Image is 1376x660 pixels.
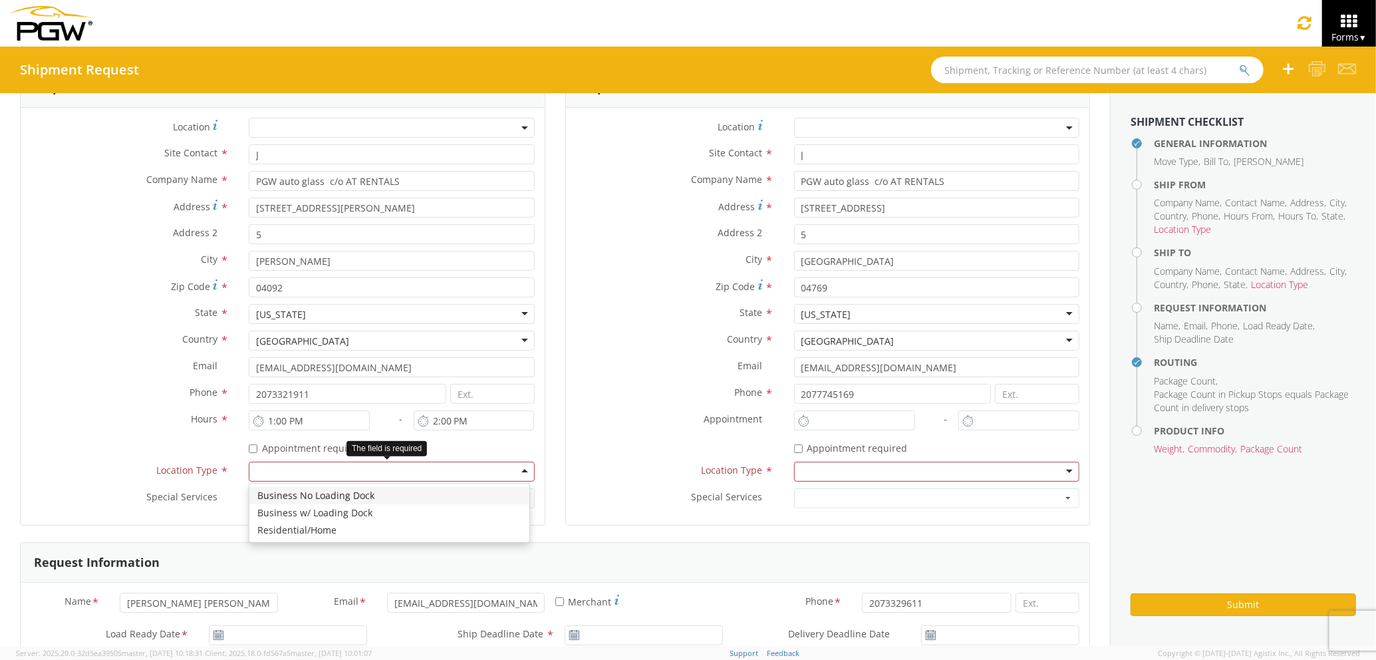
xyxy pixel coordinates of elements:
span: Hours To [1278,210,1316,222]
span: Move Type [1154,155,1198,168]
span: master, [DATE] 10:18:31 [122,648,203,658]
li: , [1243,319,1315,333]
li: , [1225,265,1287,278]
span: Email [1184,319,1206,332]
li: , [1225,196,1287,210]
span: [PERSON_NAME] [1234,155,1304,168]
a: Support [730,648,759,658]
div: Business w/ Loading Dock [249,504,529,522]
span: Appointment [704,412,763,425]
li: , [1192,278,1220,291]
button: Submit [1131,593,1356,616]
div: [GEOGRAPHIC_DATA] [801,335,894,348]
span: Location Type [702,464,763,476]
label: Appointment required [249,440,365,455]
span: Address [1290,265,1324,277]
span: - [944,412,947,425]
li: , [1329,196,1347,210]
h3: Request Information [34,556,160,570]
span: City [1329,196,1345,209]
span: Country [728,333,763,345]
span: State [1224,278,1246,291]
span: City [746,253,763,265]
li: , [1321,210,1345,223]
span: Ship Deadline Date [458,627,543,640]
span: State [1321,210,1343,222]
li: , [1329,265,1347,278]
span: Location [173,120,210,133]
span: Address [719,200,756,213]
span: City [201,253,217,265]
span: Bill To [1204,155,1228,168]
span: Commodity [1188,442,1235,455]
input: Appointment required [249,444,257,453]
div: Residential/Home [249,522,529,539]
li: , [1154,442,1184,456]
li: , [1290,196,1326,210]
span: Delivery Deadline Date [788,627,890,640]
span: - [399,412,402,425]
span: Location Type [1251,278,1308,291]
input: Appointment required [794,444,803,453]
span: Zip Code [716,280,756,293]
span: Location [718,120,756,133]
li: , [1211,319,1240,333]
span: Load Ready Date [1243,319,1313,332]
span: Site Contact [164,146,217,159]
span: Zip Code [171,280,210,293]
li: , [1204,155,1230,168]
span: Phone [190,386,217,399]
li: , [1184,319,1208,333]
span: Contact Name [1225,196,1285,209]
li: , [1290,265,1326,278]
h4: Product Info [1154,426,1356,436]
span: Country [1154,278,1186,291]
label: Merchant [555,593,619,609]
span: Location Type [1154,223,1211,236]
span: State [740,306,763,319]
span: Company Name [692,173,763,186]
span: Phone [735,386,763,399]
span: ▼ [1359,32,1367,43]
span: Contact Name [1225,265,1285,277]
h4: Routing [1154,357,1356,367]
strong: Shipment Checklist [1131,114,1244,129]
input: Ext. [450,384,535,404]
span: Package Count [1240,442,1302,455]
h3: Ship From Location [34,81,150,94]
li: , [1154,210,1188,223]
span: Site Contact [710,146,763,159]
span: Email [334,595,358,610]
span: Address [174,200,210,213]
span: Forms [1331,31,1367,43]
span: Country [182,333,217,345]
span: Special Services [692,490,763,503]
span: Phone [1192,278,1218,291]
span: Phone [805,595,833,610]
span: Weight [1154,442,1182,455]
span: master, [DATE] 10:01:07 [291,648,372,658]
h4: Ship From [1154,180,1356,190]
li: , [1154,265,1222,278]
span: Address [1290,196,1324,209]
li: , [1192,210,1220,223]
span: Name [65,595,91,610]
span: Copyright © [DATE]-[DATE] Agistix Inc., All Rights Reserved [1158,648,1360,659]
div: Business No Loading Dock [249,487,529,504]
li: , [1154,375,1218,388]
label: Appointment required [794,440,910,455]
div: The field is required [346,441,427,456]
span: Server: 2025.20.0-32d5ea39505 [16,648,203,658]
span: Hours From [1224,210,1273,222]
li: , [1154,278,1188,291]
span: Address 2 [173,226,217,239]
div: [GEOGRAPHIC_DATA] [256,335,349,348]
span: Name [1154,319,1178,332]
span: Location Type [156,464,217,476]
h3: Ship To Location [579,81,678,94]
span: Package Count [1154,375,1216,387]
input: Ext. [1016,593,1079,613]
li: , [1188,442,1237,456]
span: Client: 2025.18.0-fd567a5 [205,648,372,658]
h4: Shipment Request [20,63,139,77]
